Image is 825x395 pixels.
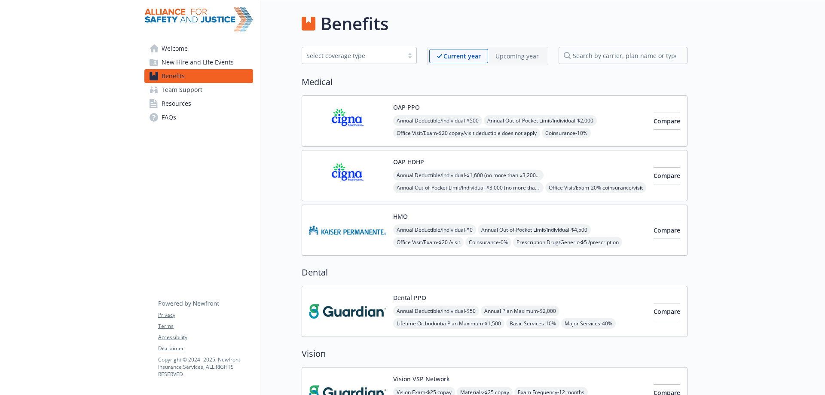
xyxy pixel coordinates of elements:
a: FAQs [144,110,253,124]
img: Kaiser Permanente Insurance Company carrier logo [309,212,386,248]
a: New Hire and Life Events [144,55,253,69]
img: CIGNA carrier logo [309,157,386,194]
span: Prescription Drug/Generic - $5 /prescription [513,237,622,248]
span: Basic Services - 10% [506,318,559,329]
p: Copyright © 2024 - 2025 , Newfront Insurance Services, ALL RIGHTS RESERVED [158,356,253,378]
a: Accessibility [158,334,253,341]
a: Benefits [144,69,253,83]
button: Vision VSP Network [393,374,450,383]
img: Guardian carrier logo [309,293,386,330]
div: Select coverage type [306,51,399,60]
h2: Medical [302,76,687,89]
span: Annual Deductible/Individual - $0 [393,224,476,235]
span: Team Support [162,83,202,97]
a: Team Support [144,83,253,97]
a: Terms [158,322,253,330]
h1: Benefits [321,11,388,37]
button: Compare [654,222,680,239]
span: Annual Out-of-Pocket Limit/Individual - $4,500 [478,224,591,235]
span: Compare [654,171,680,180]
span: Annual Out-of-Pocket Limit/Individual - $3,000 (no more than $3,200 per individual - within a fam... [393,182,544,193]
a: Disclaimer [158,345,253,352]
span: Benefits [162,69,185,83]
button: Compare [654,167,680,184]
button: OAP HDHP [393,157,424,166]
button: Compare [654,113,680,130]
button: OAP PPO [393,103,420,112]
span: Major Services - 40% [561,318,616,329]
span: Compare [654,117,680,125]
span: FAQs [162,110,176,124]
h2: Vision [302,347,687,360]
span: New Hire and Life Events [162,55,234,69]
span: Coinsurance - 0% [465,237,511,248]
span: Resources [162,97,191,110]
a: Privacy [158,311,253,319]
span: Office Visit/Exam - $20 copay/visit deductible does not apply [393,128,540,138]
a: Resources [144,97,253,110]
button: Compare [654,303,680,320]
span: Coinsurance - 10% [542,128,591,138]
h2: Dental [302,266,687,279]
img: CIGNA carrier logo [309,103,386,139]
span: Annual Out-of-Pocket Limit/Individual - $2,000 [484,115,597,126]
span: Welcome [162,42,188,55]
span: Annual Deductible/Individual - $1,600 (no more than $3,200 per individual - within a family) [393,170,544,181]
span: Compare [654,307,680,315]
button: HMO [393,212,408,221]
button: Dental PPO [393,293,426,302]
span: Lifetime Orthodontia Plan Maximum - $1,500 [393,318,504,329]
p: Upcoming year [495,52,539,61]
span: Annual Deductible/Individual - $500 [393,115,482,126]
input: search by carrier, plan name or type [559,47,687,64]
span: Office Visit/Exam - 20% coinsurance/visit [545,182,646,193]
span: Office Visit/Exam - $20 /visit [393,237,464,248]
span: Annual Deductible/Individual - $50 [393,306,479,316]
a: Welcome [144,42,253,55]
span: Compare [654,226,680,234]
span: Annual Plan Maximum - $2,000 [481,306,559,316]
p: Current year [443,52,481,61]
